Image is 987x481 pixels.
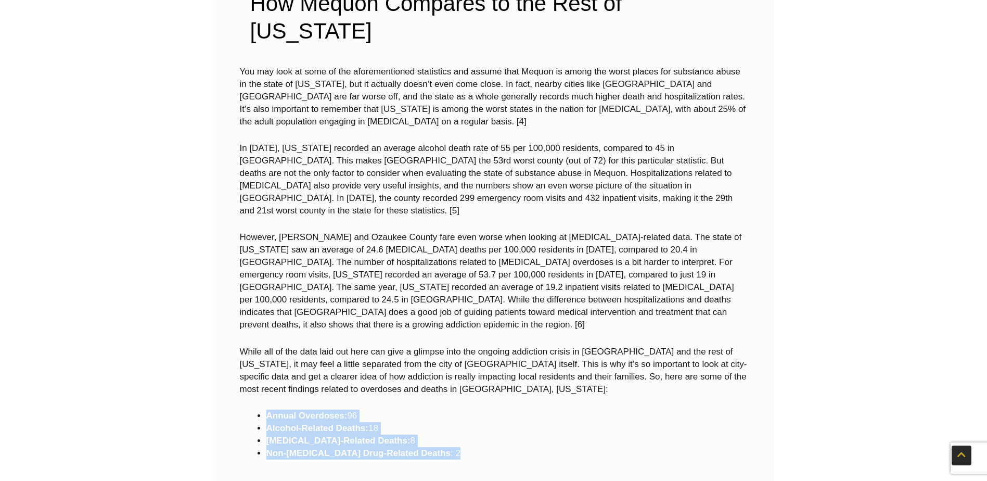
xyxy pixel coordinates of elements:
[240,346,748,396] p: While all of the data laid out here can give a glimpse into the ongoing addiction crisis in [GEOG...
[266,436,411,446] strong: [MEDICAL_DATA]-Related Deaths:
[266,435,748,447] li: 8
[266,410,748,422] li: 96
[519,117,524,126] a: 4
[266,447,748,460] li: : 2
[266,448,451,458] strong: Non-[MEDICAL_DATA] Drug-Related Deaths
[266,411,348,421] strong: Annual Overdoses:
[240,231,748,331] p: However, [PERSON_NAME] and Ozaukee County fare even worse when looking at [MEDICAL_DATA]-related ...
[240,66,748,128] p: You may look at some of the aforementioned statistics and assume that Mequon is among the worst p...
[240,142,748,217] p: In [DATE], [US_STATE] recorded an average alcohol death rate of 55 per 100,000 residents, compare...
[452,206,457,216] a: 5
[578,320,582,330] a: 6
[266,422,748,435] li: 18
[266,423,368,433] strong: Alcohol-Related Deaths:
